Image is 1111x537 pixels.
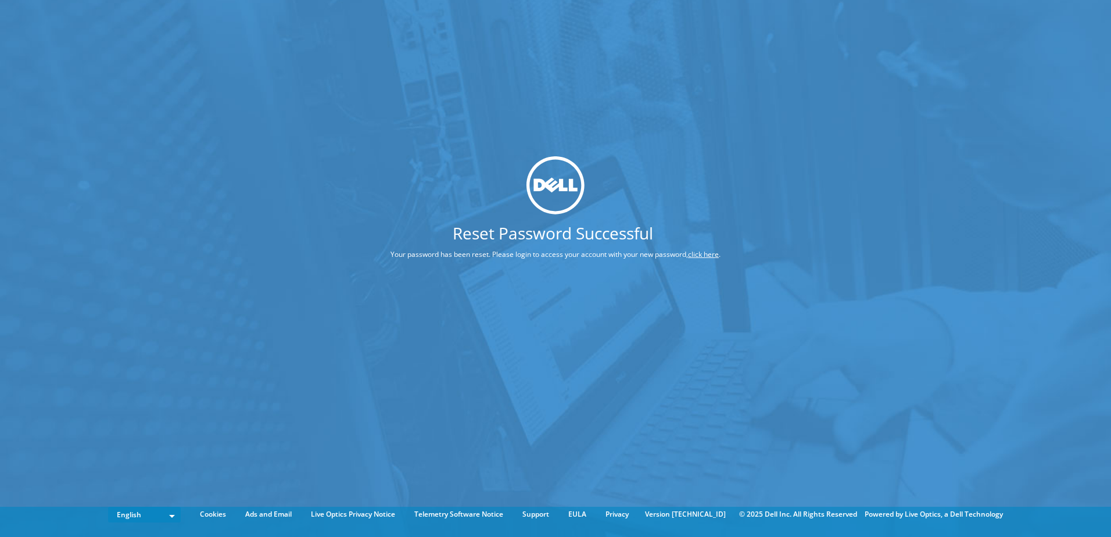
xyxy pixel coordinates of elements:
[560,508,595,521] a: EULA
[688,249,719,259] a: click here
[526,156,585,214] img: dell_svg_logo.svg
[347,248,764,261] p: Your password has been reset. Please login to access your account with your new password, .
[865,508,1003,521] li: Powered by Live Optics, a Dell Technology
[347,225,758,241] h1: Reset Password Successful
[302,508,404,521] a: Live Optics Privacy Notice
[406,508,512,521] a: Telemetry Software Notice
[514,508,558,521] a: Support
[639,508,732,521] li: Version [TECHNICAL_ID]
[191,508,235,521] a: Cookies
[733,508,863,521] li: © 2025 Dell Inc. All Rights Reserved
[597,508,637,521] a: Privacy
[236,508,300,521] a: Ads and Email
